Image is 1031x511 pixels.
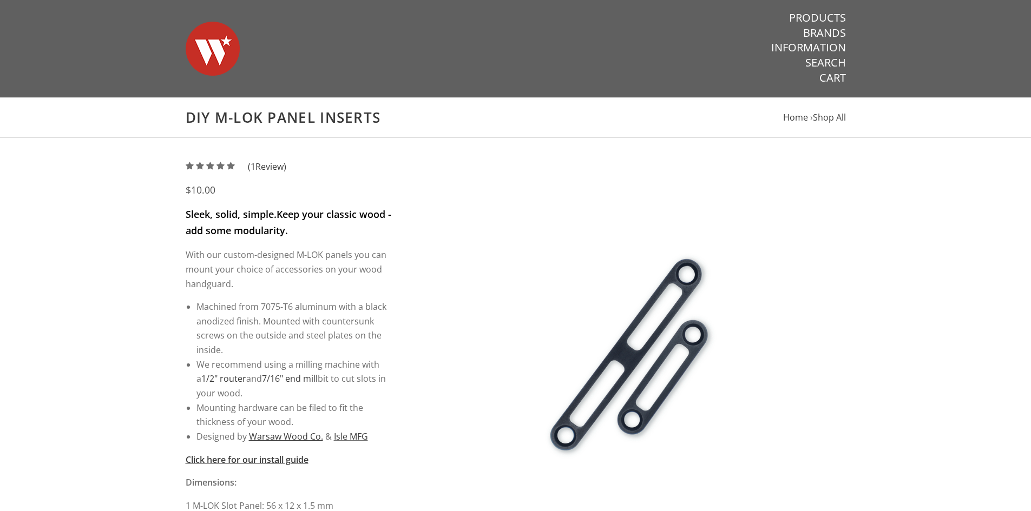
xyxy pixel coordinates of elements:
a: Isle MFG [334,430,368,442]
h1: DIY M-LOK Panel Inserts [186,109,846,127]
span: With our custom-designed M-LOK panels you can mount your choice of accessories on your wood handg... [186,249,386,289]
a: (1Review) [186,161,286,172]
a: Products [789,11,846,25]
span: ( Review) [248,160,286,174]
li: We recommend using a milling machine with a and bit to cut slots in your wood. [196,357,393,401]
a: Search [805,56,846,70]
li: Mounting hardware can be filed to fit the thickness of your wood. [196,401,393,429]
a: Shop All [813,111,846,123]
a: Warsaw Wood Co. [249,430,323,442]
li: Designed by & [196,429,393,444]
a: 7/16" end mill [262,373,318,384]
img: Warsaw Wood Co. [186,11,240,87]
span: 1 [251,161,255,172]
a: Home [783,111,808,123]
span: $10.00 [186,183,215,196]
strong: Keep your classic wood - add some modularity. [186,208,391,237]
a: Click here for our install guide [186,454,308,466]
a: Brands [803,26,846,40]
li: Machined from 7075-T6 aluminum with a black anodized finish. Mounted with countersunk screws on t... [196,300,393,357]
a: 1/2" router [201,373,246,384]
a: Information [771,41,846,55]
a: Cart [819,71,846,85]
strong: Dimensions: [186,476,237,488]
li: › [810,110,846,125]
strong: Sleek, solid, simple. [186,208,277,221]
